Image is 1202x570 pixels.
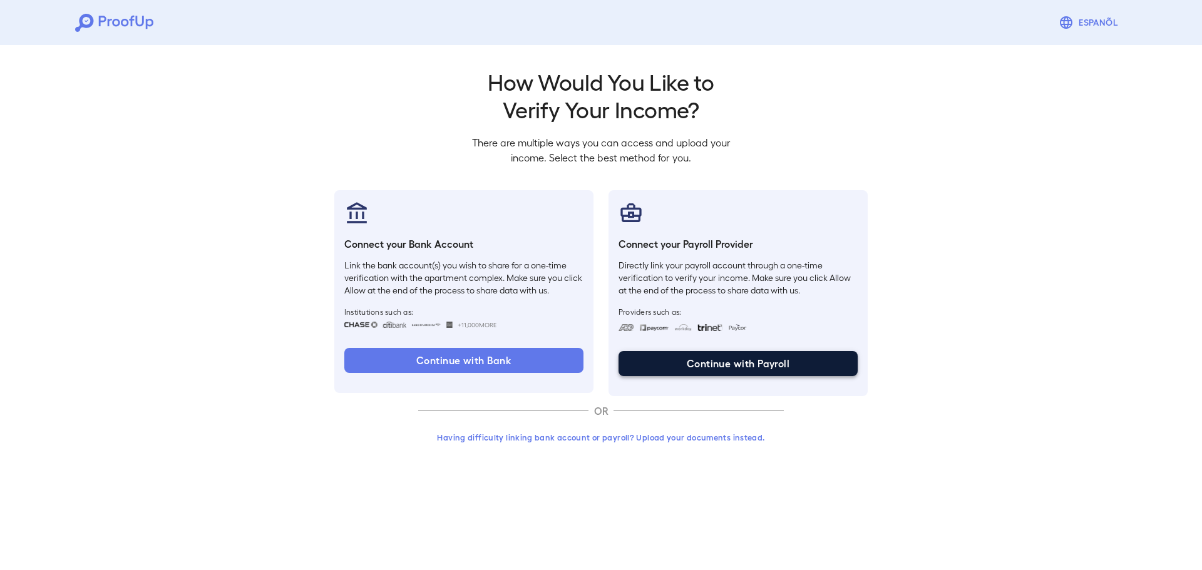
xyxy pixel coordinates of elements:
[344,237,583,252] h6: Connect your Bank Account
[462,135,740,165] p: There are multiple ways you can access and upload your income. Select the best method for you.
[727,324,747,331] img: paycon.svg
[418,426,784,449] button: Having difficulty linking bank account or payroll? Upload your documents instead.
[619,351,858,376] button: Continue with Payroll
[344,348,583,373] button: Continue with Bank
[344,322,378,328] img: chase.svg
[697,324,722,331] img: trinet.svg
[1054,10,1127,35] button: Espanõl
[462,68,740,123] h2: How Would You Like to Verify Your Income?
[619,200,644,225] img: payrollProvider.svg
[674,324,692,331] img: workday.svg
[619,307,858,317] span: Providers such as:
[639,324,669,331] img: paycom.svg
[458,320,496,330] span: +11,000 More
[411,322,441,328] img: bankOfAmerica.svg
[446,322,453,328] img: wellsfargo.svg
[619,324,634,331] img: adp.svg
[344,200,369,225] img: bankAccount.svg
[383,322,406,328] img: citibank.svg
[344,259,583,297] p: Link the bank account(s) you wish to share for a one-time verification with the apartment complex...
[588,404,614,419] p: OR
[619,259,858,297] p: Directly link your payroll account through a one-time verification to verify your income. Make su...
[344,307,583,317] span: Institutions such as:
[619,237,858,252] h6: Connect your Payroll Provider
